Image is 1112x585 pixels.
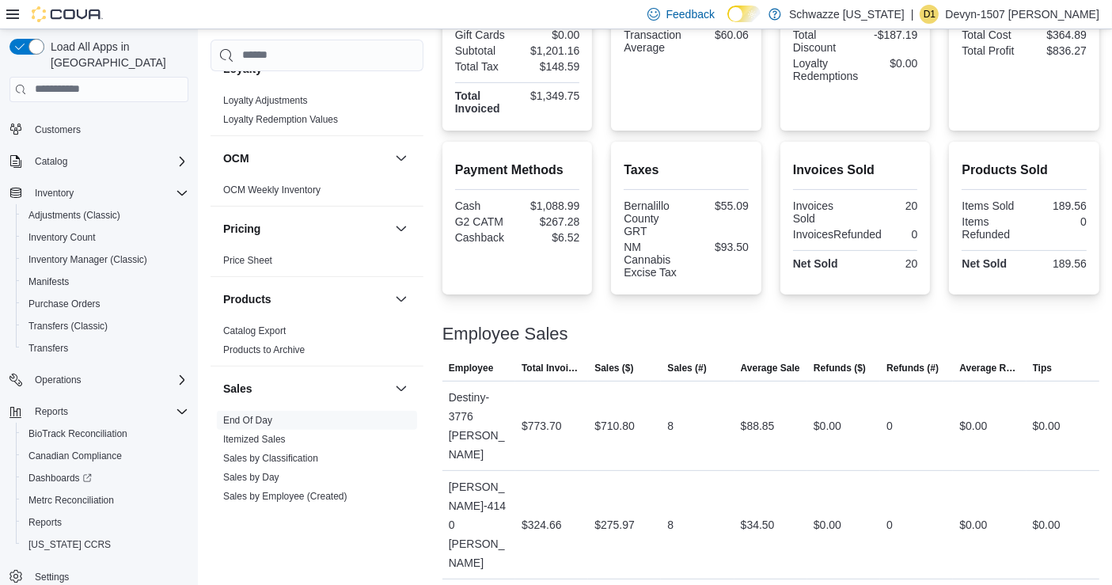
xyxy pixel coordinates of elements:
a: Loyalty Redemption Values [223,114,338,125]
button: OCM [392,149,411,168]
h3: OCM [223,150,249,166]
span: Settings [35,571,69,583]
button: Pricing [223,221,389,237]
div: 8 [667,416,674,435]
div: NM Cannabis Excise Tax [624,241,683,279]
div: Items Sold [962,199,1021,212]
span: Catalog [28,152,188,171]
p: | [911,5,914,24]
span: Adjustments (Classic) [28,209,120,222]
span: [US_STATE] CCRS [28,538,111,551]
span: Refunds ($) [814,362,866,374]
button: Manifests [16,271,195,293]
button: Transfers [16,337,195,359]
button: Reports [28,402,74,421]
a: Products to Archive [223,344,305,355]
a: Itemized Sales [223,434,286,445]
span: Transfers [28,342,68,355]
div: 20 [859,257,918,270]
div: $0.00 [814,416,841,435]
div: [PERSON_NAME]-4140 [PERSON_NAME] [442,471,515,579]
button: Inventory Count [16,226,195,249]
div: $0.00 [1033,416,1061,435]
a: Sales by Day [223,472,279,483]
img: Cova [32,6,103,22]
span: Washington CCRS [22,535,188,554]
span: Canadian Compliance [28,450,122,462]
span: Sales by Employee (Tendered) [223,509,353,522]
span: Dashboards [28,472,92,484]
span: D1 [924,5,936,24]
a: Dashboards [22,469,98,488]
span: Purchase Orders [28,298,101,310]
button: Operations [28,370,88,389]
a: Sales by Employee (Created) [223,491,347,502]
h3: Employee Sales [442,325,568,344]
span: Customers [35,123,81,136]
button: Sales [392,379,411,398]
a: Transfers (Classic) [22,317,114,336]
button: Inventory [28,184,80,203]
input: Dark Mode [727,6,761,22]
a: End Of Day [223,415,272,426]
div: 0 [886,515,893,534]
span: Inventory Count [22,228,188,247]
span: Adjustments (Classic) [22,206,188,225]
button: Adjustments (Classic) [16,204,195,226]
span: Loyalty Redemption Values [223,113,338,126]
span: Transfers [22,339,188,358]
span: Sales ($) [594,362,633,374]
button: Purchase Orders [16,293,195,315]
button: Sales [223,381,389,397]
div: Cash [455,199,514,212]
button: Customers [3,117,195,140]
div: $1,088.99 [521,199,580,212]
span: Employee [449,362,494,374]
div: Pricing [211,251,423,276]
h2: Payment Methods [455,161,580,180]
div: $773.70 [522,416,562,435]
div: $60.06 [689,28,749,41]
span: BioTrack Reconciliation [22,424,188,443]
button: Reports [3,401,195,423]
button: Metrc Reconciliation [16,489,195,511]
div: Gift Cards [455,28,514,41]
div: $88.85 [741,416,775,435]
h3: Sales [223,381,252,397]
a: Sales by Employee (Tendered) [223,510,353,521]
div: $0.00 [814,515,841,534]
button: Products [392,290,411,309]
div: $34.50 [741,515,775,534]
div: G2 CATM [455,215,514,228]
div: $1,349.75 [521,89,580,102]
div: 0 [886,416,893,435]
span: Reports [28,516,62,529]
span: Operations [28,370,188,389]
h2: Invoices Sold [793,161,918,180]
span: Reports [28,402,188,421]
div: Total Discount [793,28,852,54]
div: $0.00 [959,416,987,435]
div: $0.00 [959,515,987,534]
strong: Net Sold [793,257,838,270]
button: Pricing [392,219,411,238]
span: Sales (#) [667,362,706,374]
div: Loyalty Redemptions [793,57,859,82]
div: Transaction Average [624,28,683,54]
div: 189.56 [1027,199,1087,212]
a: Catalog Export [223,325,286,336]
a: Manifests [22,272,75,291]
div: $1,201.16 [521,44,580,57]
div: 8 [667,515,674,534]
span: OCM Weekly Inventory [223,184,321,196]
button: Loyalty [392,59,411,78]
button: BioTrack Reconciliation [16,423,195,445]
div: $0.00 [864,57,917,70]
span: Metrc Reconciliation [22,491,188,510]
div: Total Cost [962,28,1021,41]
button: Inventory Manager (Classic) [16,249,195,271]
div: $148.59 [521,60,580,73]
a: [US_STATE] CCRS [22,535,117,554]
span: Price Sheet [223,254,272,267]
span: Feedback [666,6,715,22]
